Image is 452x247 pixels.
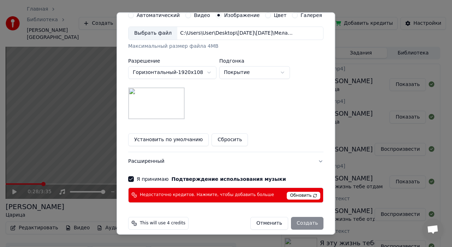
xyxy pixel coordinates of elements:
label: Разрешение [128,58,216,63]
button: Установить по умолчанию [128,133,209,146]
label: Видео [194,13,210,18]
div: Выбрать файл [129,27,177,40]
button: Я принимаю [172,177,286,182]
label: Цвет [274,13,287,18]
label: Я принимаю [137,177,286,182]
label: Автоматический [137,13,180,18]
button: Отменить [250,217,288,230]
button: Расширенный [128,152,323,171]
span: Недостаточно кредитов. Нажмите, чтобы добавить больше [140,192,274,198]
label: Галерея [301,13,322,18]
div: ВидеоНастройте видео караоке: используйте изображение, видео или цвет [128,12,323,152]
label: Изображение [224,13,260,18]
span: Обновить [287,192,321,200]
span: This will use 4 credits [140,220,185,226]
label: Подгонка [219,58,290,63]
div: Максимальный размер файла 4MB [128,43,323,50]
div: C:\Users\User\Desktop\[DATE]\[DATE]\Меладзе.PNG [177,30,297,37]
button: Сбросить [212,133,248,146]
